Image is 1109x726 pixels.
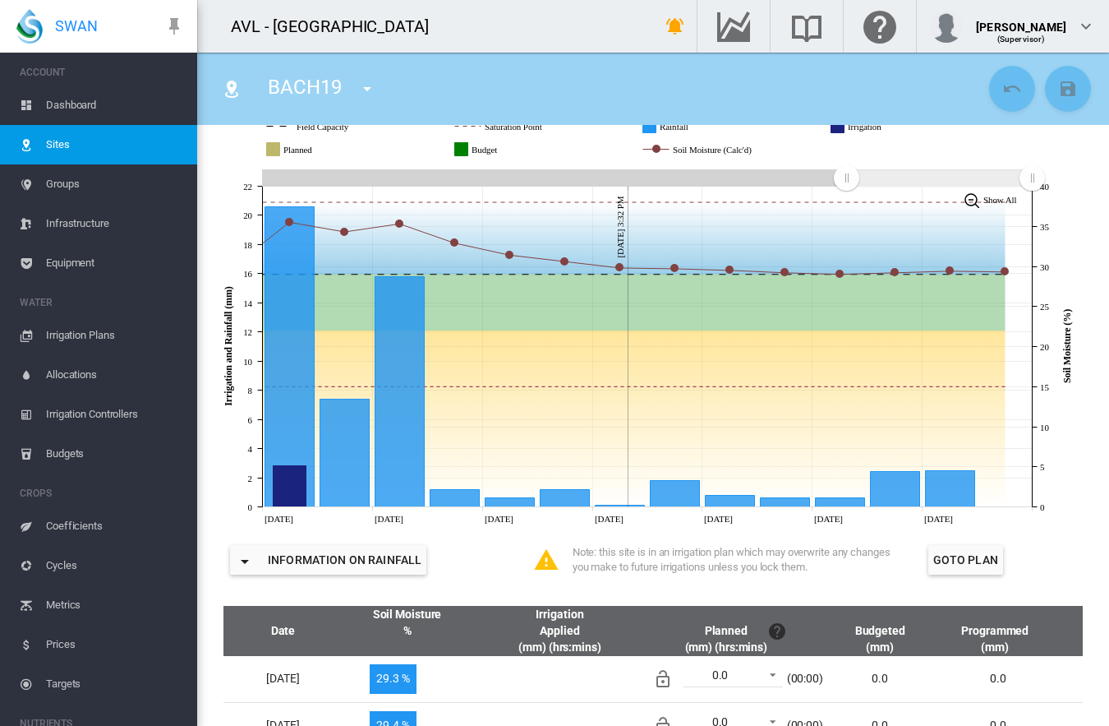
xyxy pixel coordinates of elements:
[243,182,252,192] tspan: 22
[46,125,184,164] span: Sites
[1040,462,1045,472] tspan: 5
[926,656,1083,702] td: 0.0
[320,399,370,506] g: Rainfall Thu 28 Aug, 2025 7.4
[46,395,184,434] span: Irrigation Controllers
[643,142,813,157] g: Soil Moisture (Calc'd)
[814,513,843,523] tspan: [DATE]
[243,269,252,279] tspan: 16
[341,229,347,235] circle: Soil Moisture (Calc'd) Thu 28 Aug, 2025 34.3
[928,545,1003,575] button: Goto Plan
[223,606,329,656] th: Date
[615,196,625,257] tspan: [DATE] 3:32 PM
[787,16,826,36] md-icon: Search the knowledge base
[46,243,184,283] span: Equipment
[46,316,184,355] span: Irrigation Plans
[357,79,377,99] md-icon: icon-menu-down
[265,206,315,506] g: Rainfall Wed 27 Aug, 2025 20.6
[243,298,252,308] tspan: 14
[375,276,425,506] g: Rainfall Fri 29 Aug, 2025 15.8
[1018,164,1047,192] g: Zoom chart using cursor arrows
[836,271,843,277] circle: Soil Moisture (Calc'd) Sat 06 Sep, 2025 29
[16,9,43,44] img: SWAN-Landscape-Logo-Colour-drop.png
[706,495,755,506] g: Rainfall Thu 04 Sep, 2025 0.8
[20,480,184,506] span: CROPS
[243,210,252,220] tspan: 20
[596,505,645,506] g: Rainfall Tue 02 Sep, 2025 0.1
[1040,182,1049,192] tspan: 40
[871,471,920,506] g: Rainfall Sun 07 Sep, 2025 2.4
[595,513,624,523] tspan: [DATE]
[924,513,953,523] tspan: [DATE]
[1040,423,1049,432] tspan: 10
[860,16,900,36] md-icon: Click here for help
[164,16,184,36] md-icon: icon-pin
[573,545,909,575] div: Note: this site is in an irrigation plan which may overwrite any changes you make to future irrig...
[46,546,184,585] span: Cycles
[1061,309,1073,383] tspan: Soil Moisture (%)
[430,489,480,506] g: Rainfall Sat 30 Aug, 2025 1.2
[983,195,1017,205] tspan: Show All
[891,269,898,275] circle: Soil Moisture (Calc'd) Sun 07 Sep, 2025 29.2
[46,86,184,125] span: Dashboard
[787,671,823,687] div: (00:00)
[46,585,184,625] span: Metrics
[1040,502,1045,512] tspan: 0
[926,606,1083,656] th: Programmed (mm)
[671,265,678,271] circle: Soil Moisture (Calc'd) Wed 03 Sep, 2025 29.7
[997,35,1046,44] span: (Supervisor)
[712,668,729,682] div: 0.0
[223,286,234,406] tspan: Irrigation and Rainfall (mm)
[455,142,550,157] g: Budget
[329,606,485,656] th: Soil Moisture %
[243,357,252,367] tspan: 10
[704,513,733,523] tspan: [DATE]
[653,669,673,689] md-icon: Irrigation unlocked
[455,119,602,134] g: Saturation Point
[55,16,98,36] span: SWAN
[223,656,329,702] td: [DATE]
[248,474,252,483] tspan: 2
[230,545,426,575] button: icon-menu-downInformation on Rainfall
[46,204,184,243] span: Infrastructure
[636,607,833,655] div: Planned (mm) (hrs:mins)
[451,239,458,246] circle: Soil Moisture (Calc'd) Sat 30 Aug, 2025 32.9
[1040,262,1049,272] tspan: 30
[222,79,242,99] md-icon: icon-map-marker-radius
[834,606,926,656] th: Budgeted (mm)
[1076,16,1096,36] md-icon: icon-chevron-down
[832,164,861,192] g: Zoom chart using cursor arrows
[561,258,568,265] circle: Soil Moisture (Calc'd) Mon 01 Sep, 2025 30.6
[243,240,252,250] tspan: 18
[267,142,365,157] g: Planned
[396,220,403,227] circle: Soil Moisture (Calc'd) Fri 29 Aug, 2025 35.3
[989,66,1035,112] button: Cancel Changes
[235,552,255,571] md-icon: icon-menu-down
[976,12,1066,29] div: [PERSON_NAME]
[20,289,184,316] span: WATER
[248,444,253,454] tspan: 4
[46,664,184,704] span: Targets
[268,76,341,99] span: BACH19
[485,497,535,506] g: Rainfall Sun 31 Aug, 2025 0.6
[714,16,753,36] md-icon: Go to the Data Hub
[926,470,975,506] g: Rainfall Mon 08 Sep, 2025 2.5
[1040,222,1049,232] tspan: 35
[46,625,184,664] span: Prices
[1045,66,1091,112] button: Save Changes
[930,10,963,43] img: profile.jpg
[781,269,788,275] circle: Soil Moisture (Calc'd) Fri 05 Sep, 2025 29.2
[243,327,252,337] tspan: 12
[846,169,1032,186] rect: Zoom chart using cursor arrows
[248,415,253,425] tspan: 6
[286,219,292,225] circle: Soil Moisture (Calc'd) Wed 27 Aug, 2025 35.5
[643,119,738,134] g: Rainfall
[1040,382,1049,392] tspan: 15
[46,355,184,395] span: Allocations
[726,266,733,273] circle: Soil Moisture (Calc'd) Thu 04 Sep, 2025 29.5
[265,513,293,523] tspan: [DATE]
[816,497,865,506] g: Rainfall Sat 06 Sep, 2025 0.6
[351,72,384,105] button: icon-menu-down
[665,16,685,36] md-icon: icon-bell-ring
[375,513,403,523] tspan: [DATE]
[506,252,513,258] circle: Soil Moisture (Calc'd) Sun 31 Aug, 2025 31.4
